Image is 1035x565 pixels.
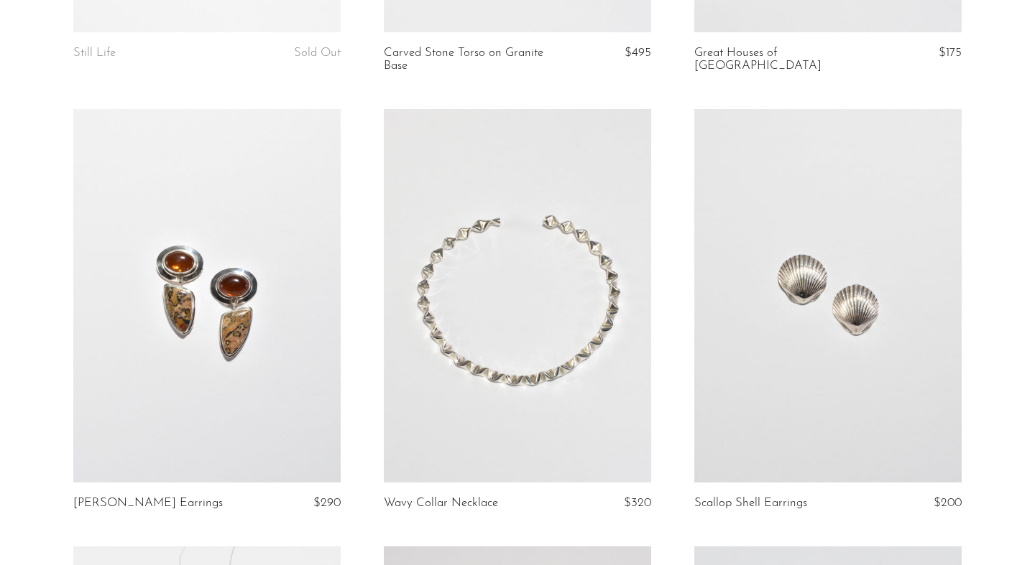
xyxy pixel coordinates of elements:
[73,47,116,60] a: Still Life
[313,497,341,509] span: $290
[294,47,341,59] span: Sold Out
[694,497,807,510] a: Scallop Shell Earrings
[625,47,651,59] span: $495
[694,47,873,73] a: Great Houses of [GEOGRAPHIC_DATA]
[73,497,223,510] a: [PERSON_NAME] Earrings
[384,47,562,73] a: Carved Stone Torso on Granite Base
[939,47,962,59] span: $175
[624,497,651,509] span: $320
[934,497,962,509] span: $200
[384,497,498,510] a: Wavy Collar Necklace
